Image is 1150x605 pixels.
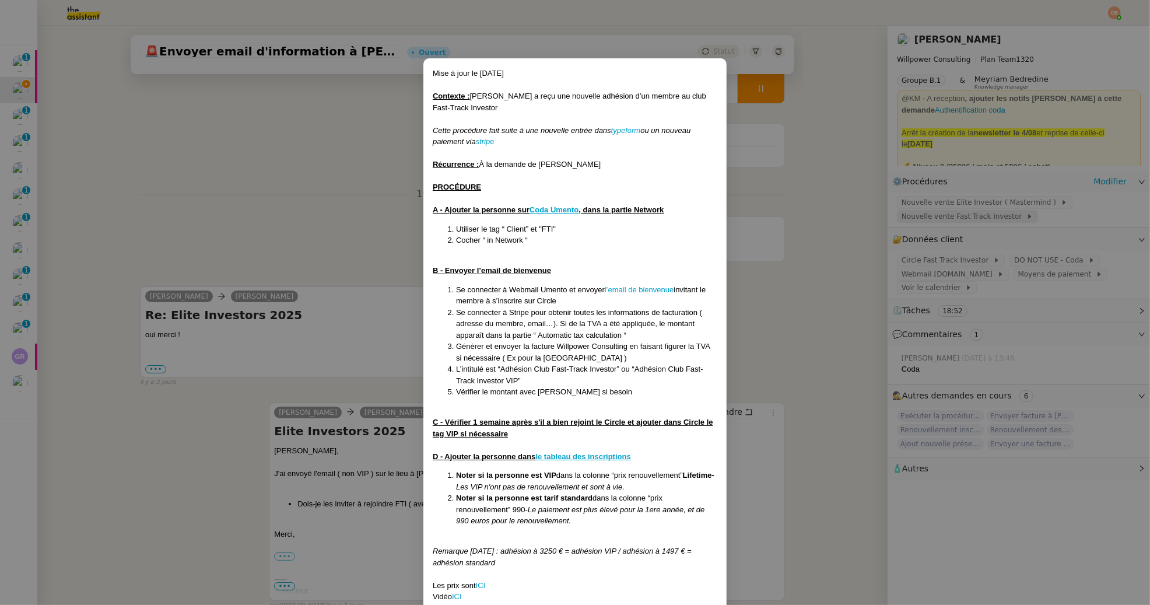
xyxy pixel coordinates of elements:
li: dans la colonne “prix renouvellement” 990- [456,492,717,527]
em: Cette procédure fait suite à une nouvelle entrée dans [433,126,611,135]
span: Générer et envoyer la facture Willpower Consulting en faisant figurer la TVA si nécessaire ( Ex p... [456,342,710,362]
em: Les VIP n'ont pas de renouvellement et sont à vie. [456,482,625,491]
em: strip [476,137,490,146]
a: ICI [452,592,462,601]
a: typeform [611,126,641,135]
u: D - Ajouter la personne dans [433,452,536,461]
span: Les prix sont [433,581,476,590]
span: Se connecter à Stripe pour obtenir toutes les informations de facturation ( adresse du membre, em... [456,308,702,340]
span: Cocher “ in Network “ [456,236,528,244]
li: dans la colonne “prix renouvellement” [456,470,717,492]
u: Récurrence : [433,160,479,169]
strong: Noter si la personne est tarif standard [456,494,592,502]
span: L’intitulé est “Adhésion Club Fast-Track Investor” ou “Adhésion Club Fast-Track Investor VIP” [456,365,703,385]
a: le tableau des inscriptions [536,452,631,461]
span: Vérifier le montant avec [PERSON_NAME] si besoin [456,387,632,396]
span: Vidéo [433,592,452,601]
a: stripe [476,137,495,146]
a: ICI [476,581,486,590]
strong: Lifetime- [683,471,714,480]
span: Se connecter à Webmail Umento et envoyer [456,285,605,294]
u: A - Ajouter la personne sur [433,205,530,214]
span: À la demande de [PERSON_NAME] [479,160,601,169]
em: Remarque [DATE] : adhésion à 3250 € = adhésion VIP / adhésion à 1497 € = adhésion standard [433,547,692,567]
u: Contexte : [433,92,470,100]
a: l’email de bienvenue [605,285,674,294]
u: , dans la partie Network [578,205,664,214]
u: PROCÉDURE [433,183,481,191]
span: Utiliser le tag “ Client” et "FTI" [456,225,556,233]
u: B - Envoyer l’email de bienvenue [433,266,551,275]
a: Coda Umento [530,205,579,214]
span: [PERSON_NAME] a reçu une nouvelle adhésion d’un membre au club Fast-Track Investor [433,92,706,112]
span: Mise à jour le [DATE] [433,69,504,78]
u: C - Vérifier 1 semaine après s'il a bien rejoint le Circle et ajouter dans Circle le tag VIP si n... [433,418,713,438]
em: Le paiement est plus élevé pour la 1ere année, et de 990 euros pour le renouvellement. [456,505,704,526]
strong: Noter si la personne est VIP [456,471,556,480]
